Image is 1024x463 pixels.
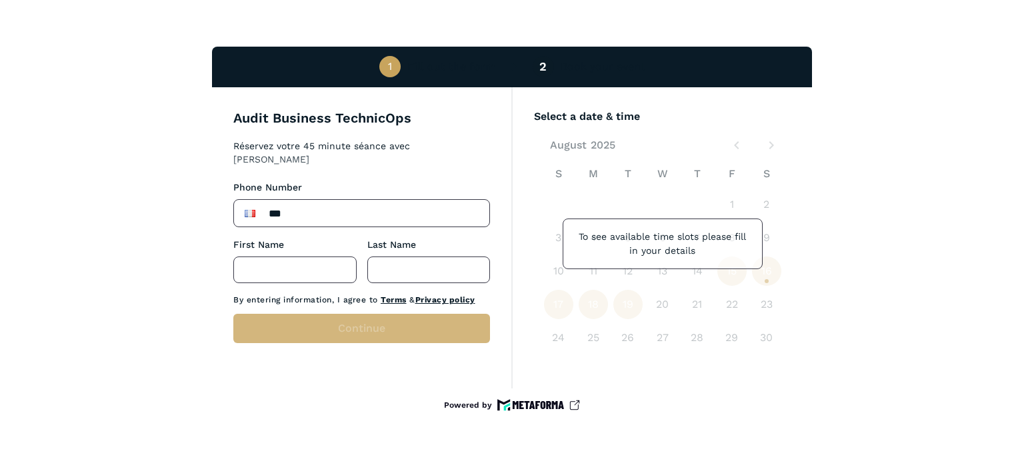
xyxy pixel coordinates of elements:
div: 2 [539,61,547,73]
span: First Name [233,239,284,250]
p: Select a date & time [534,109,791,125]
p: By entering information, I agree to [233,294,490,306]
a: Powered by [444,399,580,411]
p: To see available time slots please fill in your details [574,230,751,258]
p: Audit Business TechnicOps [233,109,411,127]
span: Phone Number [233,182,302,193]
a: Terms [381,295,407,304]
p: Fill out the form [407,59,495,75]
div: France: + 33 [237,203,263,224]
div: 1 [388,61,392,73]
a: Privacy policy [415,295,475,304]
p: Réservez votre 45 minute séance avec [PERSON_NAME] [233,139,486,166]
p: Powered by [444,400,492,410]
span: & [409,295,415,304]
span: Last Name [367,239,416,250]
p: Book your event [561,59,645,75]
